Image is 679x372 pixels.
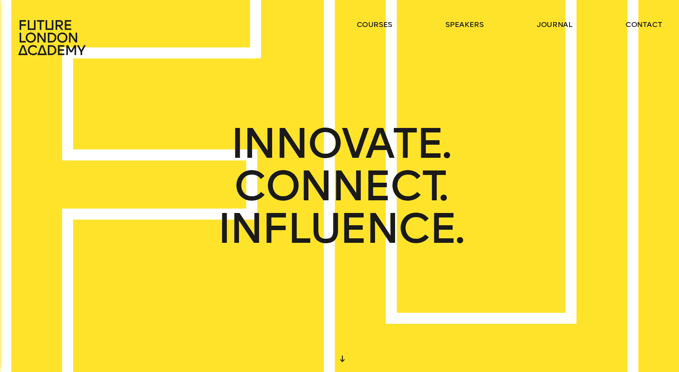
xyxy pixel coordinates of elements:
span: CONNECT. [233,165,445,207]
a: courses [357,20,393,29]
a: journal [537,20,572,29]
a: contact [625,20,662,29]
a: speakers [445,20,483,29]
span: INFLUENCE. [217,207,462,250]
span: INNOVATE. [230,122,449,165]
